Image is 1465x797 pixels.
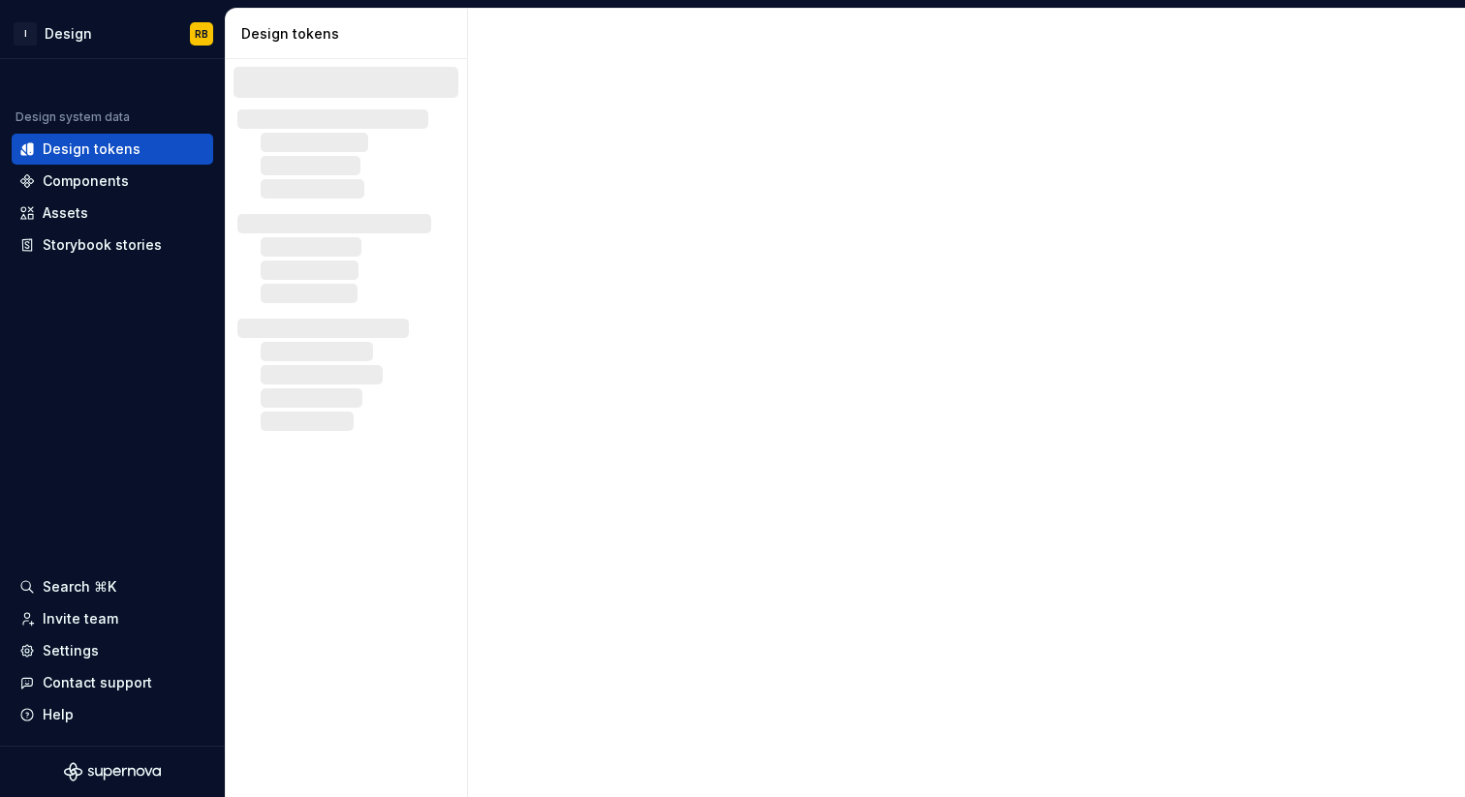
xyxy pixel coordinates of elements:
div: Settings [43,641,99,660]
div: Components [43,171,129,191]
div: Help [43,705,74,724]
a: Settings [12,635,213,666]
a: Storybook stories [12,230,213,261]
button: Help [12,699,213,730]
a: Design tokens [12,134,213,165]
svg: Supernova Logo [64,762,161,782]
div: Storybook stories [43,235,162,255]
a: Invite team [12,603,213,634]
a: Components [12,166,213,197]
div: Search ⌘K [43,577,116,597]
div: Contact support [43,673,152,692]
div: Assets [43,203,88,223]
div: I [14,22,37,46]
div: Design tokens [43,139,140,159]
button: Search ⌘K [12,571,213,602]
div: Invite team [43,609,118,628]
button: IDesignRB [4,13,221,54]
div: Design system data [16,109,130,125]
div: Design [45,24,92,44]
div: RB [195,26,208,42]
button: Contact support [12,667,213,698]
div: Design tokens [241,24,459,44]
a: Assets [12,198,213,229]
